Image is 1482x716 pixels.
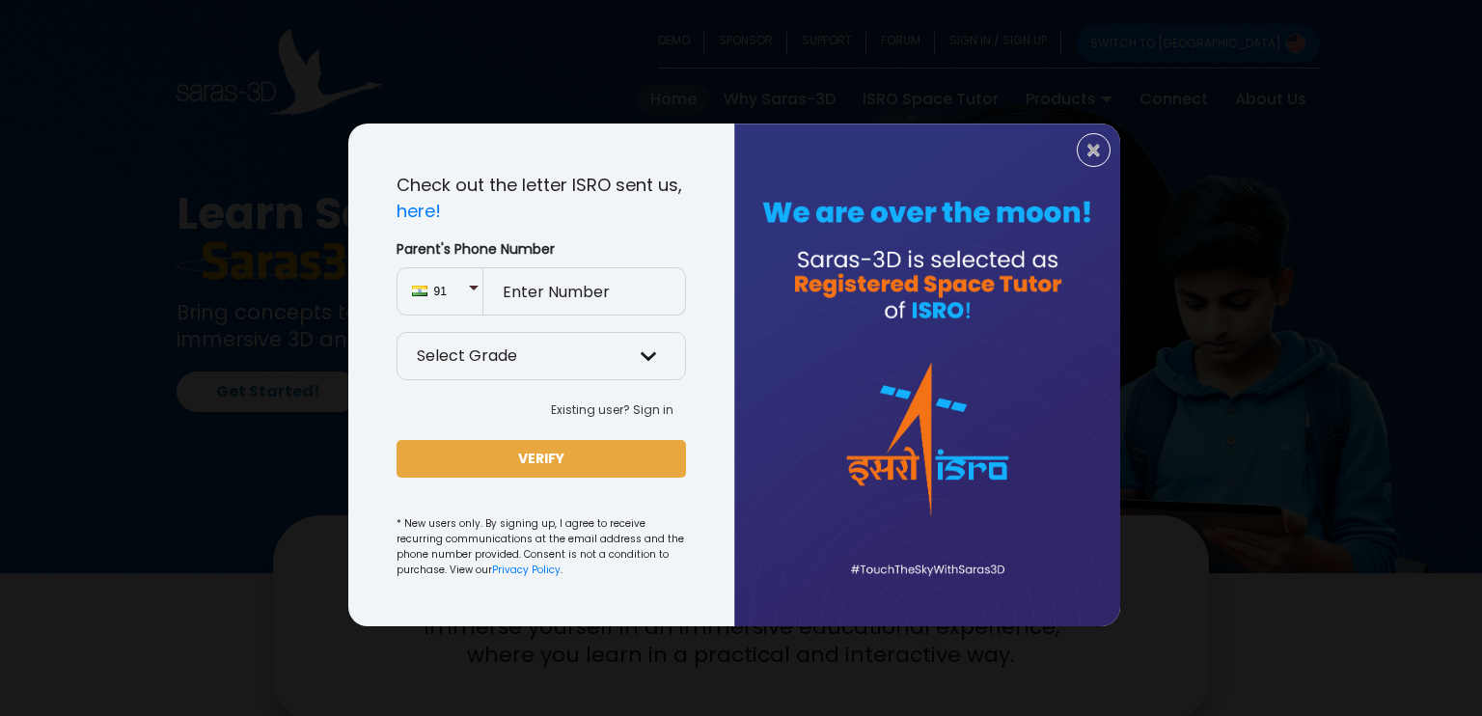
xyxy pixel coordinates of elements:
[1085,138,1102,163] span: ×
[1077,133,1111,167] button: Close
[397,172,686,224] p: Check out the letter ISRO sent us,
[483,267,686,316] input: Enter Number
[492,563,561,577] a: Privacy Policy
[397,199,441,223] a: here!
[397,516,686,578] small: * New users only. By signing up, I agree to receive recurring communications at the email address...
[397,440,686,478] button: VERIFY
[538,396,686,425] button: Existing user? Sign in
[434,283,468,300] span: 91
[397,239,686,260] label: Parent's Phone Number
